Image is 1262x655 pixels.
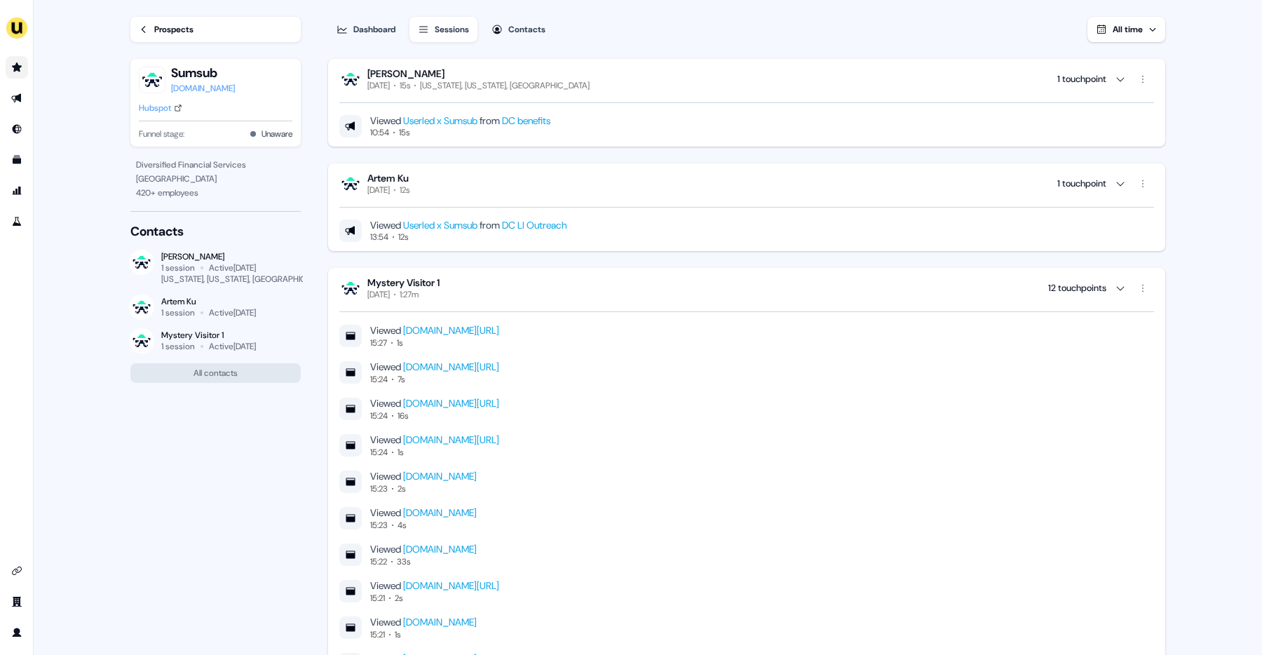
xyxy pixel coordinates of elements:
div: 15:21 [370,593,385,604]
div: 1 touchpoint [1057,72,1106,86]
button: Sumsub [171,65,235,81]
a: Go to team [6,590,28,613]
a: Go to experiments [6,210,28,233]
a: [DOMAIN_NAME][URL] [403,324,499,337]
a: Go to integrations [6,560,28,582]
div: 15:23 [370,520,388,531]
a: Userled x Sumsub [403,114,477,127]
div: 1 session [161,262,195,274]
span: Funnel stage: [139,127,184,141]
div: 15:24 [370,447,388,458]
div: [US_STATE], [US_STATE], [GEOGRAPHIC_DATA] [161,274,333,285]
div: Dashboard [353,22,395,36]
a: [DOMAIN_NAME][URL] [403,433,499,446]
div: 15s [399,127,409,138]
div: 4s [398,520,406,531]
a: [DOMAIN_NAME] [403,616,477,628]
div: Sessions [435,22,469,36]
div: 1 touchpoint [1057,177,1106,191]
div: 15:22 [370,556,387,567]
div: 16s [398,410,408,421]
a: [DOMAIN_NAME][URL] [403,579,499,592]
div: Active [DATE] [209,262,256,274]
div: 15:21 [370,629,385,640]
div: 12 touchpoints [1048,281,1106,295]
div: Viewed [370,579,499,593]
span: All time [1113,24,1143,35]
div: Artem Ku [367,172,409,184]
div: 12s [398,231,408,243]
div: [GEOGRAPHIC_DATA] [136,172,295,186]
div: Viewed from [370,219,567,231]
div: [DATE] [367,80,390,91]
div: 15s [400,80,410,91]
a: [DOMAIN_NAME] [403,543,477,555]
div: 13:54 [370,231,388,243]
div: Contacts [508,22,545,36]
div: [PERSON_NAME] [367,67,590,80]
div: 2s [395,593,402,604]
a: Go to prospects [6,56,28,79]
button: Contacts [483,17,554,42]
div: Active [DATE] [209,307,256,318]
div: Artem Ku[DATE]12s 1 touchpoint [339,196,1154,243]
a: [DOMAIN_NAME] [403,470,477,482]
div: 33s [397,556,410,567]
div: Viewed [370,323,499,337]
div: Viewed [370,469,477,483]
button: All contacts [130,363,301,383]
div: [DATE] [367,289,390,300]
a: DC LI Outreach [502,219,567,231]
div: Mystery Visitor 1 [367,276,440,289]
div: Viewed [370,360,499,374]
div: 1:27m [400,289,419,300]
div: 2s [398,483,405,494]
a: [DOMAIN_NAME][URL] [403,397,499,410]
a: [DOMAIN_NAME] [171,81,235,95]
div: 1 session [161,307,195,318]
div: 420 + employees [136,186,295,200]
div: 7s [398,374,405,385]
div: [PERSON_NAME] [161,251,301,262]
div: Prospects [154,22,194,36]
button: Mystery Visitor 1[DATE]1:27m 12 touchpoints [339,276,1154,300]
div: 15:24 [370,410,388,421]
div: Viewed [370,433,499,447]
a: Go to Inbound [6,118,28,140]
a: Hubspot [139,101,182,115]
div: Artem Ku [161,296,256,307]
div: 1 session [161,341,195,352]
a: [DOMAIN_NAME] [403,506,477,519]
div: Active [DATE] [209,341,256,352]
button: All time [1087,17,1165,42]
div: Contacts [130,223,301,240]
div: Viewed from [370,114,550,127]
div: Mystery Visitor 1 [161,330,256,341]
button: Dashboard [328,17,404,42]
div: 12s [400,184,409,196]
div: 15:23 [370,483,388,494]
div: Viewed [370,615,477,629]
button: Unaware [262,127,292,141]
div: 1s [395,629,400,640]
a: Go to attribution [6,180,28,202]
div: Hubspot [139,101,171,115]
div: Viewed [370,542,477,556]
div: 15:27 [370,337,387,349]
div: [US_STATE], [US_STATE], [GEOGRAPHIC_DATA] [420,80,590,91]
a: Go to outbound experience [6,87,28,109]
a: Go to templates [6,149,28,171]
a: DC benefits [502,114,550,127]
button: Sessions [409,17,477,42]
div: [PERSON_NAME][DATE]15s[US_STATE], [US_STATE], [GEOGRAPHIC_DATA] 1 touchpoint [339,91,1154,138]
div: Diversified Financial Services [136,158,295,172]
a: Prospects [130,17,301,42]
button: [PERSON_NAME][DATE]15s[US_STATE], [US_STATE], [GEOGRAPHIC_DATA] 1 touchpoint [339,67,1154,91]
div: 15:24 [370,374,388,385]
a: [DOMAIN_NAME][URL] [403,360,499,373]
div: 10:54 [370,127,389,138]
button: Artem Ku[DATE]12s 1 touchpoint [339,172,1154,196]
div: Viewed [370,396,499,410]
div: 1s [397,337,402,349]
